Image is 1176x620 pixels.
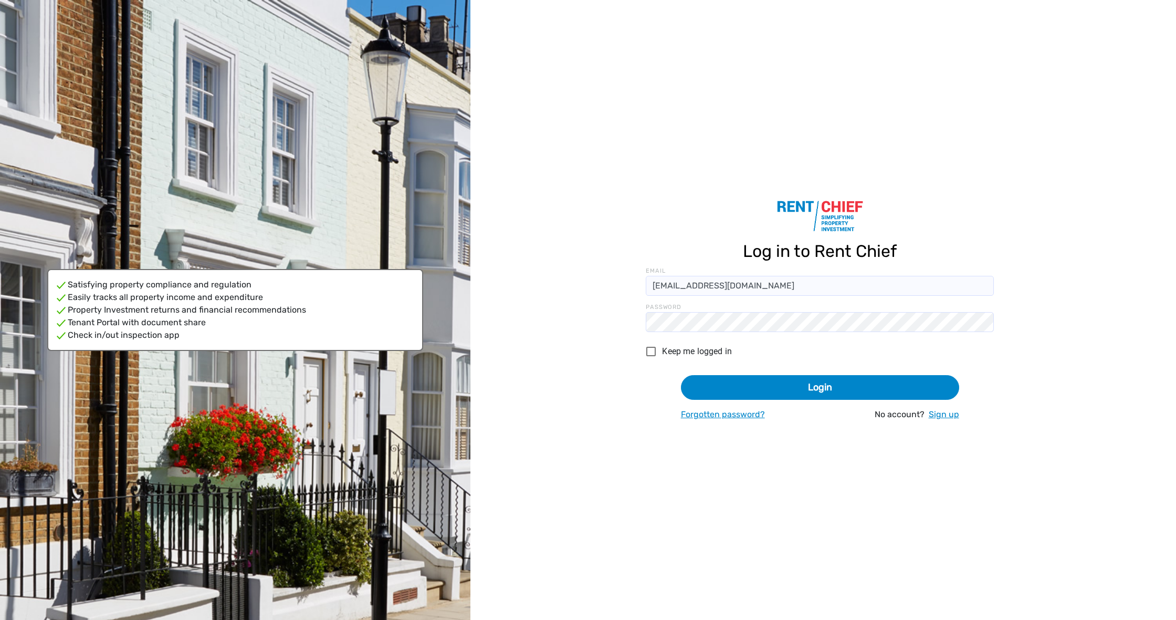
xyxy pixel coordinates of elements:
[681,375,959,400] button: Login
[57,282,66,288] img: Satisfying property compliance and regulation
[776,199,864,233] img: 637601528249343489-Rent%20Chief_logo_email.png
[57,319,66,326] img: Tenant Portal with document share
[646,304,993,310] label: Password
[57,332,66,339] img: Check in/out inspection app
[57,291,414,304] li: Easily tracks all property income and expenditure
[57,278,414,291] li: Satisfying property compliance and regulation
[57,294,66,301] img: Easily tracks all property income and expenditure
[808,381,832,393] span: Login
[681,409,765,419] span: Forgotten password?
[57,329,414,342] li: Check in/out inspection app
[57,307,66,314] img: Property Investment returns and financial recommendations
[662,345,732,358] span: Keep me logged in
[57,316,414,329] li: Tenant Portal with document share
[646,241,993,261] h1: Log in to Rent Chief
[875,409,929,419] span: No account?
[929,409,959,419] span: Sign up
[646,268,993,274] label: Email
[57,304,414,316] li: Property Investment returns and financial recommendations
[646,276,993,296] input: Email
